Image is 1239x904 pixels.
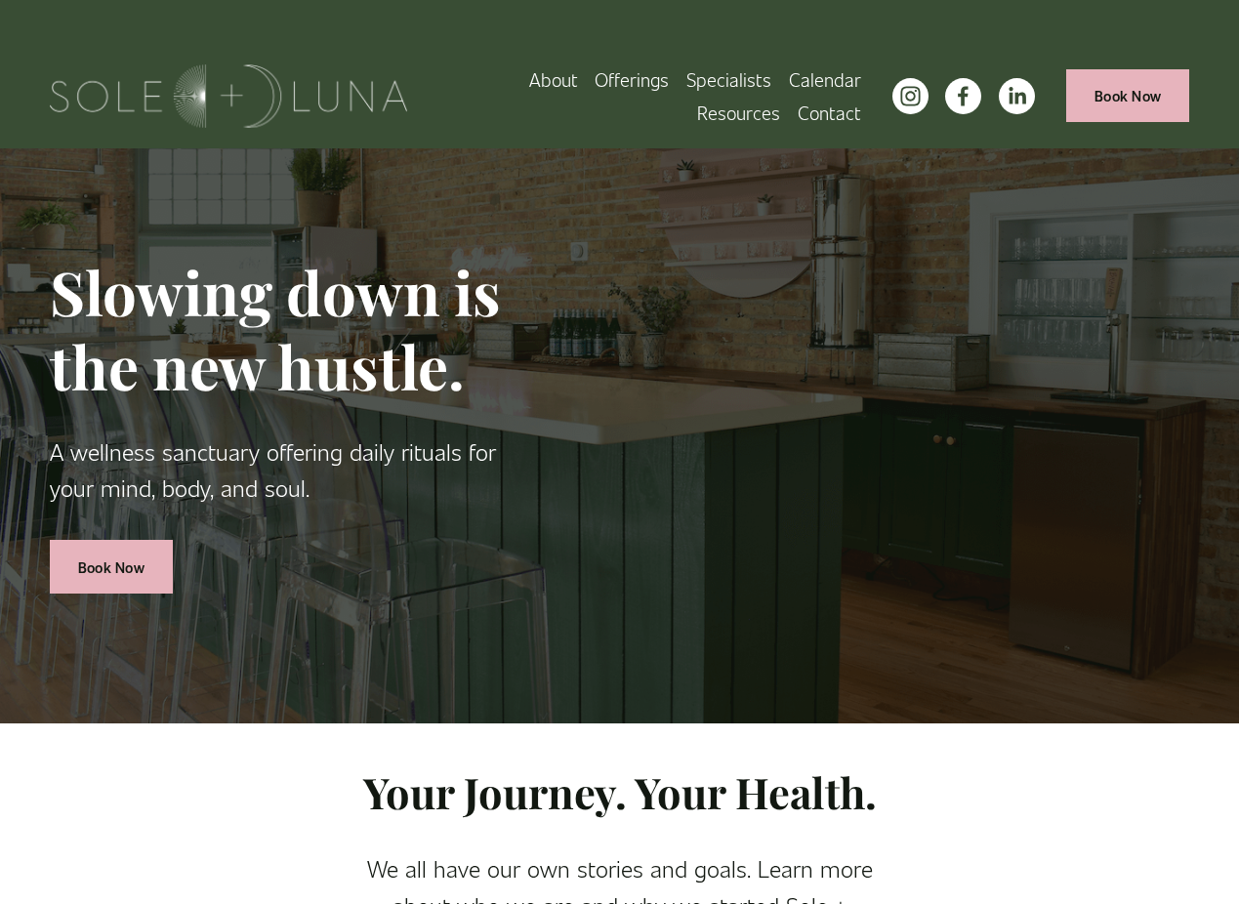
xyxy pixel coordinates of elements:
[945,78,981,114] a: facebook-unauth
[595,62,669,96] a: folder dropdown
[686,62,771,96] a: Specialists
[1066,69,1189,123] a: Book Now
[363,763,877,820] strong: Your Journey. Your Health.
[50,433,519,508] p: A wellness sanctuary offering daily rituals for your mind, body, and soul.
[697,96,780,129] a: folder dropdown
[595,64,669,94] span: Offerings
[892,78,929,114] a: instagram-unauth
[697,98,780,127] span: Resources
[50,64,408,128] img: Sole + Luna
[798,96,861,129] a: Contact
[529,62,578,96] a: About
[789,62,861,96] a: Calendar
[999,78,1035,114] a: LinkedIn
[50,254,519,402] h1: Slowing down is the new hustle.
[50,540,173,594] a: Book Now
